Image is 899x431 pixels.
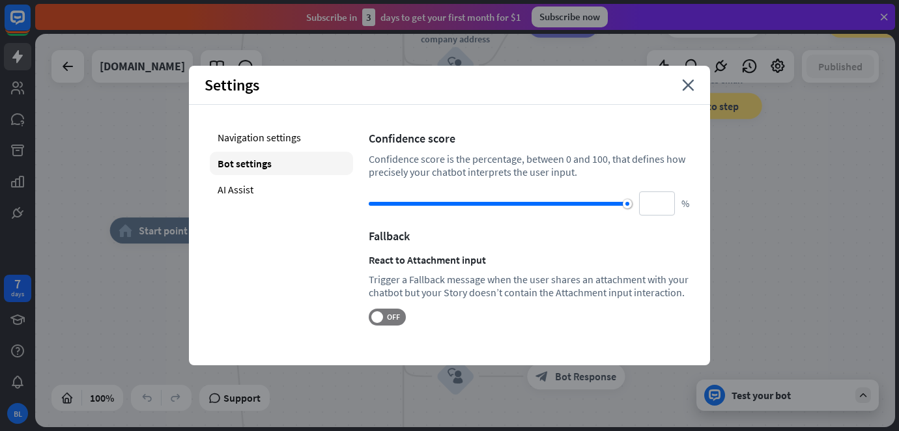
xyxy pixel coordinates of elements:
div: React to Attachment input [369,253,689,266]
div: 100% [86,387,118,408]
i: block_user_input [448,368,463,384]
div: Trigger a Fallback message when the user shares an attachment with your chatbot but your Story do... [369,273,689,299]
div: AI Assist [210,178,353,201]
div: Subscribe in days to get your first month for $1 [306,8,521,26]
div: weblim.org [100,50,185,83]
button: Open LiveChat chat widget [10,5,50,44]
a: 7 days [4,275,31,302]
span: Bot Response [555,370,616,383]
div: 7 [14,278,21,290]
i: block_bot_response [535,370,549,383]
div: Confidence score is the percentage, between 0 and 100, that defines how precisely your chatbot in... [369,152,689,178]
div: Navigation settings [210,126,353,149]
i: block_user_input [448,57,463,73]
div: BL [7,403,28,424]
div: days [11,290,24,299]
div: Fallback [369,229,689,243]
span: Support [223,387,261,408]
span: Start point [139,224,188,237]
i: close [682,79,694,91]
button: Published [806,55,874,78]
span: Go to step [693,100,739,113]
div: Provides email [655,74,772,87]
span: Settings [205,75,259,95]
div: Bot settings [210,152,353,175]
span: % [681,197,689,210]
div: Test your bot [732,389,849,402]
div: Subscribe now [532,7,608,27]
div: Confidence score [369,131,689,146]
i: home_2 [119,224,132,237]
span: OFF [383,312,403,322]
div: 3 [362,8,375,26]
